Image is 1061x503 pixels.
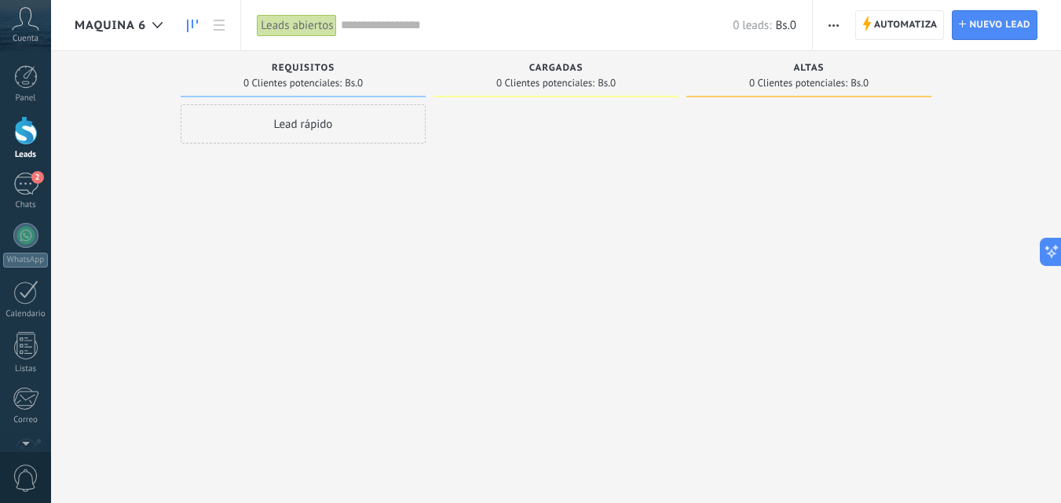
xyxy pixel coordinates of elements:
[179,10,206,41] a: Leads
[75,18,146,33] span: Maquina 6
[3,200,49,210] div: Chats
[243,78,342,88] span: 0 Clientes potenciales:
[874,11,938,39] span: Automatiza
[3,253,48,268] div: WhatsApp
[855,10,945,40] a: Automatiza
[598,78,616,88] span: Bs.0
[969,11,1030,39] span: Nuevo lead
[3,364,49,374] div: Listas
[952,10,1037,40] a: Nuevo lead
[3,309,49,319] div: Calendario
[257,14,337,37] div: Leads abiertos
[13,34,38,44] span: Cuenta
[441,63,671,76] div: CARGADAS
[529,63,584,74] span: CARGADAS
[749,78,847,88] span: 0 Clientes potenciales:
[496,78,595,88] span: 0 Clientes potenciales:
[793,63,824,74] span: ALTAS
[694,63,924,76] div: ALTAS
[3,93,49,104] div: Panel
[272,63,335,74] span: REQUISITOS
[181,104,426,144] div: Lead rápido
[3,415,49,425] div: Correo
[31,171,44,184] span: 2
[733,18,771,33] span: 0 leads:
[206,10,232,41] a: Lista
[188,63,418,76] div: REQUISITOS
[822,10,845,40] button: Más
[851,78,869,88] span: Bs.0
[345,78,363,88] span: Bs.0
[775,18,796,33] span: Bs.0
[3,150,49,160] div: Leads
